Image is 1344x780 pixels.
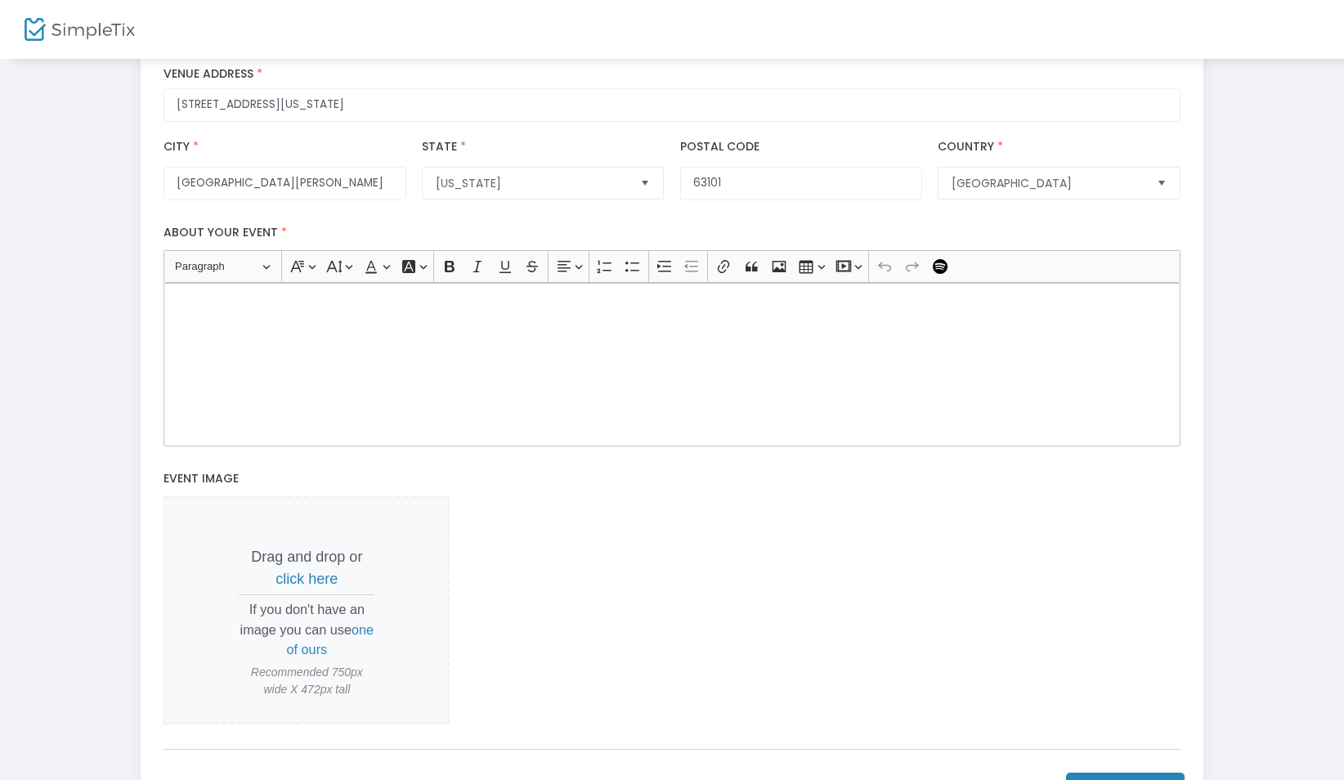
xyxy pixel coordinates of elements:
input: Where will the event be taking place? [164,88,1180,122]
span: Event Image [164,470,239,486]
p: If you don't have an image you can use [239,599,374,659]
button: Select [634,168,656,199]
input: City [164,167,405,200]
label: About your event [156,217,1189,250]
span: click here [276,571,338,587]
span: Paragraph [175,257,260,276]
label: Postal Code [680,138,759,155]
label: Country [938,138,1006,155]
p: Drag and drop or [239,546,374,590]
div: Rich Text Editor, main [164,283,1180,446]
span: [GEOGRAPHIC_DATA] [952,175,1143,191]
span: Recommended 750px wide X 472px tall [239,664,374,698]
div: Editor toolbar [164,250,1180,283]
label: Venue Address [164,67,1180,82]
button: Select [1150,168,1173,199]
span: [US_STATE] [436,175,627,191]
label: State [422,138,469,155]
button: Paragraph [168,254,278,280]
label: City [164,138,202,155]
